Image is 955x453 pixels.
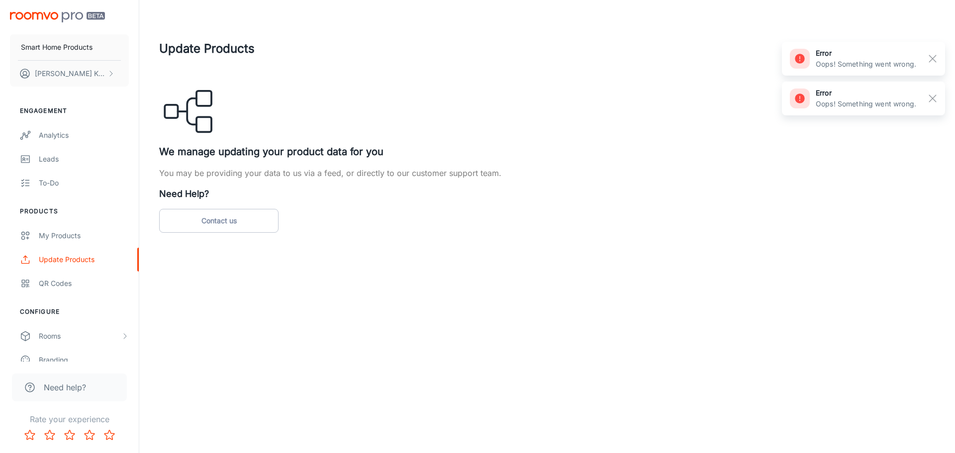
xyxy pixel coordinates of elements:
[159,40,935,58] h4: Update Products
[159,167,935,179] p: You may be providing your data to us via a feed, or directly to our customer support team.
[21,42,93,53] p: Smart Home Products
[10,12,105,22] img: Roomvo PRO Beta
[10,34,129,60] button: Smart Home Products
[159,144,935,159] h5: We manage updating your product data for you
[159,209,279,233] a: Contact us
[39,154,129,165] div: Leads
[39,254,129,265] div: Update Products
[816,98,916,109] p: Oops! Something went wrong.
[39,230,129,241] div: My Products
[39,130,129,141] div: Analytics
[10,61,129,87] button: [PERSON_NAME] King
[39,178,129,188] div: To-do
[816,48,916,59] h6: error
[816,59,916,70] p: Oops! Something went wrong.
[35,68,105,79] p: [PERSON_NAME] King
[159,187,935,201] h6: Need Help?
[816,88,916,98] h6: error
